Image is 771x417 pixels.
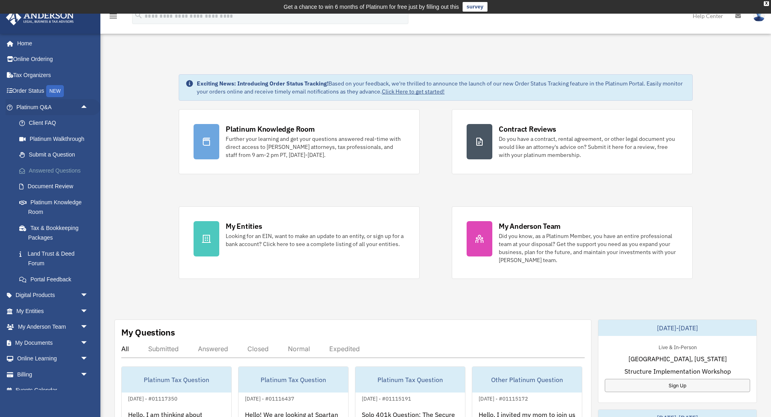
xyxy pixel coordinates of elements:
[624,366,731,376] span: Structure Implementation Workshop
[6,303,100,319] a: My Entitiesarrow_drop_down
[382,88,445,95] a: Click Here to get started!
[628,354,727,364] span: [GEOGRAPHIC_DATA], [US_STATE]
[108,14,118,21] a: menu
[472,394,534,402] div: [DATE] - #01115172
[11,163,100,179] a: Answered Questions
[80,351,96,367] span: arrow_drop_down
[499,232,678,264] div: Did you know, as a Platinum Member, you have an entire professional team at your disposal? Get th...
[80,303,96,319] span: arrow_drop_down
[239,394,301,402] div: [DATE] - #01116437
[80,99,96,116] span: arrow_drop_up
[284,2,459,12] div: Get a chance to win 6 months of Platinum for free just by filling out this
[121,345,129,353] div: All
[6,351,100,367] a: Online Learningarrow_drop_down
[11,179,100,195] a: Document Review
[226,232,405,248] div: Looking for an EIN, want to make an update to an entity, or sign up for a bank account? Click her...
[179,206,420,279] a: My Entities Looking for an EIN, want to make an update to an entity, or sign up for a bank accoun...
[499,135,678,159] div: Do you have a contract, rental agreement, or other legal document you would like an attorney's ad...
[80,287,96,304] span: arrow_drop_down
[179,109,420,174] a: Platinum Knowledge Room Further your learning and get your questions answered real-time with dire...
[6,67,100,83] a: Tax Organizers
[122,394,184,402] div: [DATE] - #01117350
[198,345,228,353] div: Answered
[499,124,556,134] div: Contract Reviews
[6,99,100,115] a: Platinum Q&Aarrow_drop_up
[11,271,100,287] a: Portal Feedback
[4,10,76,25] img: Anderson Advisors Platinum Portal
[80,319,96,336] span: arrow_drop_down
[226,135,405,159] div: Further your learning and get your questions answered real-time with direct access to [PERSON_NAM...
[247,345,269,353] div: Closed
[197,80,328,87] strong: Exciting News: Introducing Order Status Tracking!
[80,366,96,383] span: arrow_drop_down
[134,11,143,20] i: search
[6,366,100,382] a: Billingarrow_drop_down
[80,335,96,351] span: arrow_drop_down
[764,1,769,6] div: close
[605,379,750,392] a: Sign Up
[11,194,100,220] a: Platinum Knowledge Room
[11,147,100,163] a: Submit a Question
[226,221,262,231] div: My Entities
[452,206,693,279] a: My Anderson Team Did you know, as a Platinum Member, you have an entire professional team at your...
[11,220,100,246] a: Tax & Bookkeeping Packages
[652,342,703,351] div: Live & In-Person
[108,11,118,21] i: menu
[148,345,179,353] div: Submitted
[499,221,561,231] div: My Anderson Team
[6,51,100,67] a: Online Ordering
[598,320,757,336] div: [DATE]-[DATE]
[6,319,100,335] a: My Anderson Teamarrow_drop_down
[6,35,96,51] a: Home
[121,326,175,338] div: My Questions
[11,115,100,131] a: Client FAQ
[122,367,231,393] div: Platinum Tax Question
[6,335,100,351] a: My Documentsarrow_drop_down
[355,367,465,393] div: Platinum Tax Question
[239,367,348,393] div: Platinum Tax Question
[329,345,360,353] div: Expedited
[6,83,100,100] a: Order StatusNEW
[288,345,310,353] div: Normal
[463,2,487,12] a: survey
[6,287,100,303] a: Digital Productsarrow_drop_down
[452,109,693,174] a: Contract Reviews Do you have a contract, rental agreement, or other legal document you would like...
[355,394,418,402] div: [DATE] - #01115191
[11,131,100,147] a: Platinum Walkthrough
[753,10,765,22] img: User Pic
[11,246,100,271] a: Land Trust & Deed Forum
[226,124,315,134] div: Platinum Knowledge Room
[197,79,686,96] div: Based on your feedback, we're thrilled to announce the launch of our new Order Status Tracking fe...
[46,85,64,97] div: NEW
[472,367,582,393] div: Other Platinum Question
[6,382,100,399] a: Events Calendar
